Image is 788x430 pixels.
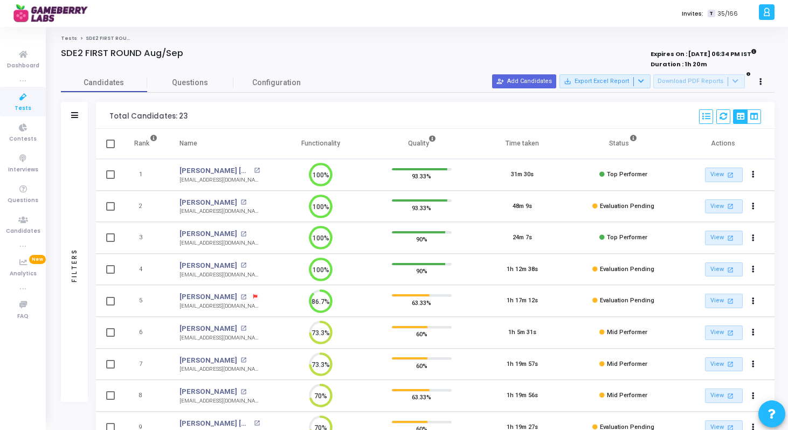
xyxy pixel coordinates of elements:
button: Actions [746,262,761,277]
mat-icon: open_in_new [240,389,246,395]
div: 1h 19m 57s [507,360,538,369]
span: Candidates [61,77,147,88]
div: View Options [733,109,761,124]
td: 8 [123,380,169,412]
h4: SDE2 FIRST ROUND Aug/Sep [61,48,183,59]
span: 90% [416,234,427,245]
div: [EMAIL_ADDRESS][DOMAIN_NAME] [179,302,260,310]
div: 1h 19m 56s [507,391,538,400]
div: [EMAIL_ADDRESS][DOMAIN_NAME] [179,207,260,216]
div: [EMAIL_ADDRESS][DOMAIN_NAME] [179,271,260,279]
span: Top Performer [607,234,647,241]
button: Download PDF Reports [653,74,745,88]
mat-icon: open_in_new [725,233,735,242]
span: T [708,10,715,18]
td: 1 [123,159,169,191]
nav: breadcrumb [61,35,775,42]
span: SDE2 FIRST ROUND Aug/Sep [86,35,158,41]
a: [PERSON_NAME] [179,260,237,271]
button: Actions [746,357,761,372]
span: 63.33% [412,392,431,403]
span: 93.33% [412,202,431,213]
td: 7 [123,349,169,380]
a: [PERSON_NAME] [179,197,237,208]
td: 2 [123,191,169,223]
a: View [705,168,743,182]
div: Name [179,137,197,149]
mat-icon: open_in_new [240,294,246,300]
span: Interviews [8,165,38,175]
a: [PERSON_NAME] [179,323,237,334]
span: Tests [15,104,31,113]
button: Add Candidates [492,74,556,88]
button: Actions [746,231,761,246]
a: [PERSON_NAME] [179,292,237,302]
mat-icon: open_in_new [240,231,246,237]
img: logo [13,3,94,24]
a: [PERSON_NAME] [PERSON_NAME] [179,165,251,176]
span: Contests [9,135,37,144]
span: New [29,255,46,264]
mat-icon: save_alt [564,78,571,85]
th: Status [573,129,674,159]
span: 35/166 [717,9,738,18]
a: [PERSON_NAME] [179,386,237,397]
div: Time taken [506,137,539,149]
div: 1h 17m 12s [507,296,538,306]
span: Mid Performer [607,392,647,399]
button: Actions [746,168,761,183]
span: Dashboard [7,61,39,71]
a: View [705,262,743,277]
a: [PERSON_NAME] [179,355,237,366]
span: Evaluation Pending [600,266,654,273]
span: 63.33% [412,297,431,308]
span: Evaluation Pending [600,203,654,210]
span: Analytics [10,269,37,279]
div: 24m 7s [513,233,532,242]
a: View [705,231,743,245]
span: Questions [147,77,233,88]
div: 1h 5m 31s [508,328,536,337]
th: Actions [674,129,775,159]
mat-icon: open_in_new [725,170,735,179]
mat-icon: person_add_alt [496,78,504,85]
mat-icon: open_in_new [725,296,735,306]
div: Filters [70,206,79,324]
span: 60% [416,329,427,339]
td: 5 [123,285,169,317]
div: [EMAIL_ADDRESS][DOMAIN_NAME] [179,365,260,373]
div: [EMAIL_ADDRESS][DOMAIN_NAME] [179,397,260,405]
mat-icon: open_in_new [725,328,735,337]
button: Actions [746,325,761,341]
button: Export Excel Report [559,74,651,88]
strong: Expires On : [DATE] 06:34 PM IST [651,47,757,59]
span: FAQ [17,312,29,321]
th: Quality [371,129,472,159]
td: 4 [123,254,169,286]
span: Mid Performer [607,329,647,336]
mat-icon: open_in_new [240,199,246,205]
a: View [705,389,743,403]
div: [EMAIL_ADDRESS][DOMAIN_NAME] [179,239,260,247]
span: Mid Performer [607,360,647,367]
strong: Duration : 1h 20m [651,60,707,68]
a: View [705,325,743,340]
mat-icon: open_in_new [725,265,735,274]
div: 48m 9s [513,202,532,211]
mat-icon: open_in_new [725,391,735,400]
td: 3 [123,222,169,254]
a: View [705,294,743,308]
th: Functionality [271,129,371,159]
mat-icon: open_in_new [240,357,246,363]
button: Actions [746,199,761,214]
mat-icon: open_in_new [240,325,246,331]
span: Configuration [252,77,301,88]
div: [EMAIL_ADDRESS][DOMAIN_NAME] [179,176,260,184]
a: Tests [61,35,77,41]
mat-icon: open_in_new [725,359,735,369]
div: Total Candidates: 23 [109,112,188,121]
a: [PERSON_NAME] [PERSON_NAME] [179,418,251,429]
a: View [705,357,743,372]
span: Candidates [6,227,40,236]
